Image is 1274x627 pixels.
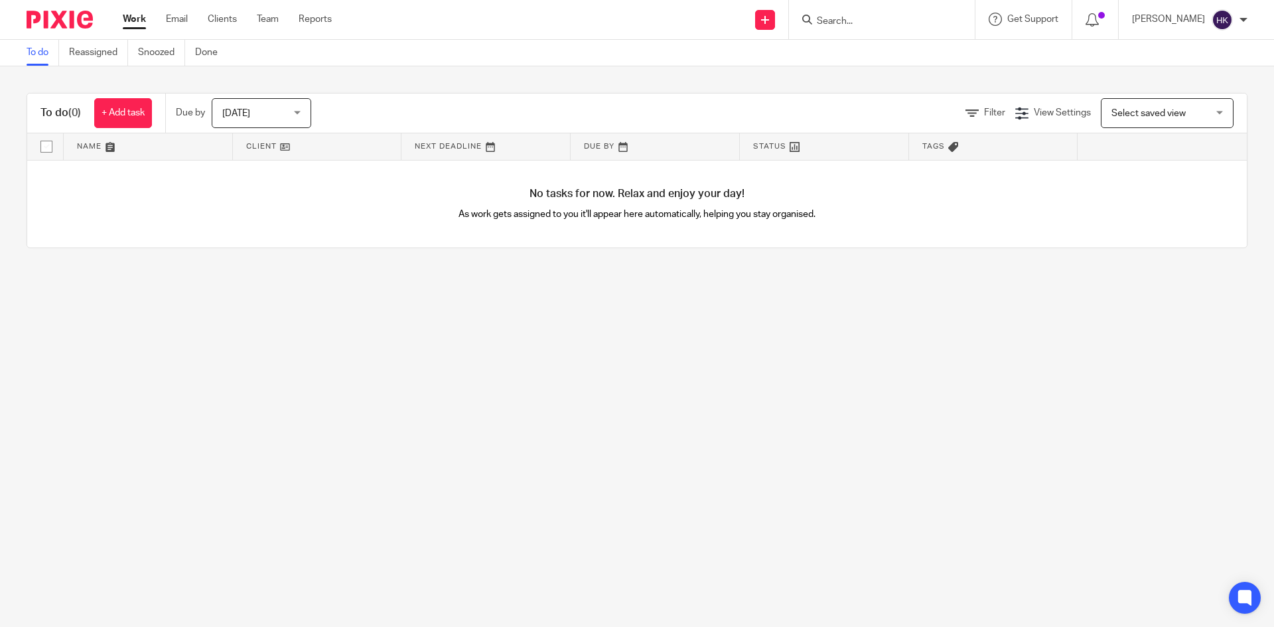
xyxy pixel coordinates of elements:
span: View Settings [1034,108,1091,117]
a: Email [166,13,188,26]
a: Team [257,13,279,26]
a: + Add task [94,98,152,128]
input: Search [815,16,935,28]
p: [PERSON_NAME] [1132,13,1205,26]
a: Reassigned [69,40,128,66]
a: Snoozed [138,40,185,66]
span: [DATE] [222,109,250,118]
a: Work [123,13,146,26]
a: Clients [208,13,237,26]
span: Select saved view [1111,109,1186,118]
p: Due by [176,106,205,119]
span: Get Support [1007,15,1058,24]
p: As work gets assigned to you it'll appear here automatically, helping you stay organised. [332,208,942,221]
img: svg%3E [1212,9,1233,31]
img: Pixie [27,11,93,29]
span: Tags [922,143,945,150]
a: Reports [299,13,332,26]
span: Filter [984,108,1005,117]
h4: No tasks for now. Relax and enjoy your day! [27,187,1247,201]
a: To do [27,40,59,66]
a: Done [195,40,228,66]
h1: To do [40,106,81,120]
span: (0) [68,107,81,118]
